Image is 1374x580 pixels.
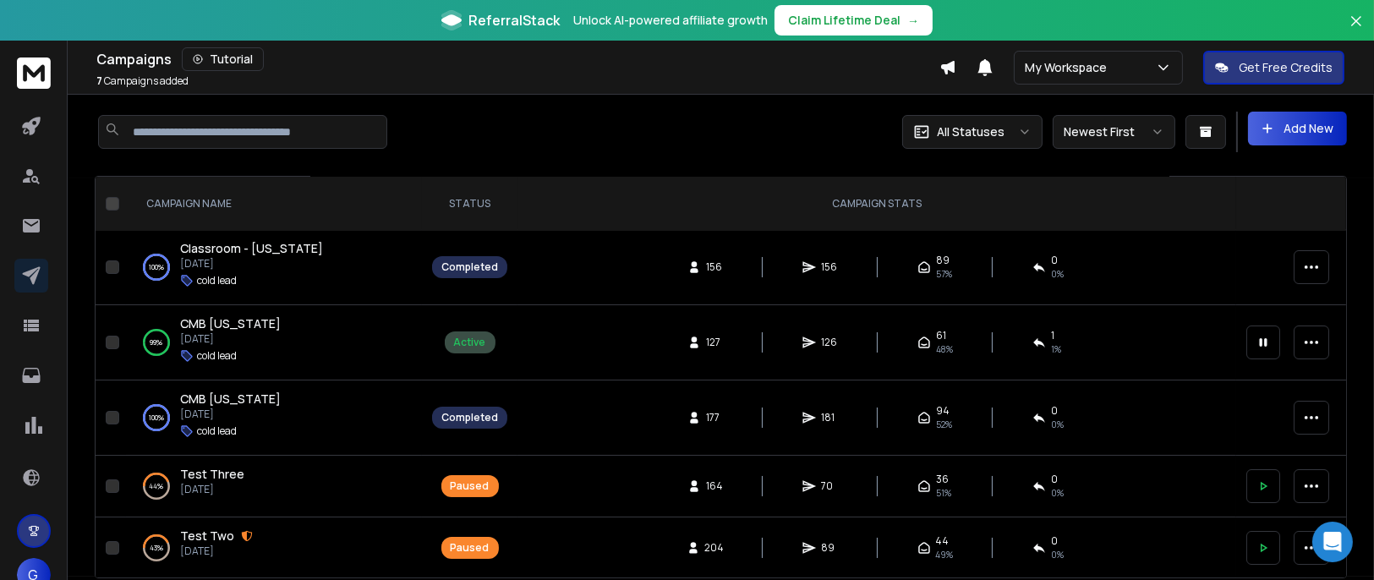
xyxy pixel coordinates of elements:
span: 204 [705,541,725,555]
span: 36 [936,473,949,486]
a: Test Two [180,528,234,544]
span: 0 [1051,534,1058,548]
span: 1 [1051,329,1054,342]
a: Classroom - [US_STATE] [180,240,323,257]
span: 7 [96,74,102,88]
span: Classroom - [US_STATE] [180,240,323,256]
p: cold lead [197,424,237,438]
span: 0 [1051,404,1058,418]
a: CMB [US_STATE] [180,315,281,332]
span: 0 [1051,254,1058,267]
span: 127 [706,336,723,349]
p: [DATE] [180,257,323,271]
div: Paused [451,479,490,493]
td: 44%Test Three[DATE] [126,456,422,517]
p: cold lead [197,274,237,287]
p: My Workspace [1025,59,1114,76]
td: 100%CMB [US_STATE][DATE]cold lead [126,380,422,456]
span: Test Three [180,466,244,482]
span: 181 [821,411,838,424]
span: 177 [706,411,723,424]
span: 51 % [936,486,951,500]
p: [DATE] [180,332,281,346]
span: 61 [936,329,946,342]
div: Open Intercom Messenger [1312,522,1353,562]
p: [DATE] [180,483,244,496]
span: 164 [706,479,723,493]
button: Close banner [1345,10,1367,51]
span: 57 % [936,267,952,281]
span: 48 % [936,342,953,356]
span: CMB [US_STATE] [180,391,281,407]
div: Completed [441,260,498,274]
span: ReferralStack [468,10,560,30]
th: CAMPAIGN NAME [126,177,422,232]
span: 0 % [1051,548,1064,561]
button: Newest First [1053,115,1175,149]
p: [DATE] [180,544,253,558]
td: 100%Classroom - [US_STATE][DATE]cold lead [126,230,422,305]
span: 156 [706,260,723,274]
span: 1 % [1051,342,1061,356]
span: 156 [821,260,838,274]
p: 44 % [150,478,164,495]
p: cold lead [197,349,237,363]
div: Completed [441,411,498,424]
span: 52 % [936,418,952,431]
p: 100 % [149,259,164,276]
span: 70 [821,479,838,493]
td: 43%Test Two[DATE] [126,517,422,579]
span: 0 [1051,473,1058,486]
div: Active [454,336,486,349]
p: 100 % [149,409,164,426]
p: Unlock AI-powered affiliate growth [573,12,768,29]
th: STATUS [422,177,517,232]
span: → [907,12,919,29]
span: 126 [821,336,838,349]
button: Claim Lifetime Deal→ [775,5,933,36]
td: 99%CMB [US_STATE][DATE]cold lead [126,305,422,380]
a: Test Three [180,466,244,483]
button: Get Free Credits [1203,51,1344,85]
p: 43 % [150,539,163,556]
div: Paused [451,541,490,555]
p: 99 % [151,334,163,351]
span: 0 % [1051,418,1064,431]
div: Campaigns [96,47,939,71]
a: CMB [US_STATE] [180,391,281,408]
span: 0 % [1051,267,1064,281]
p: All Statuses [937,123,1004,140]
p: Get Free Credits [1239,59,1333,76]
span: 0 % [1051,486,1064,500]
th: CAMPAIGN STATS [517,177,1236,232]
button: Tutorial [182,47,264,71]
button: Add New [1248,112,1347,145]
p: Campaigns added [96,74,189,88]
span: 89 [936,254,950,267]
span: CMB [US_STATE] [180,315,281,331]
span: 49 % [936,548,954,561]
span: 89 [821,541,838,555]
span: 44 [936,534,950,548]
span: 94 [936,404,950,418]
p: [DATE] [180,408,281,421]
